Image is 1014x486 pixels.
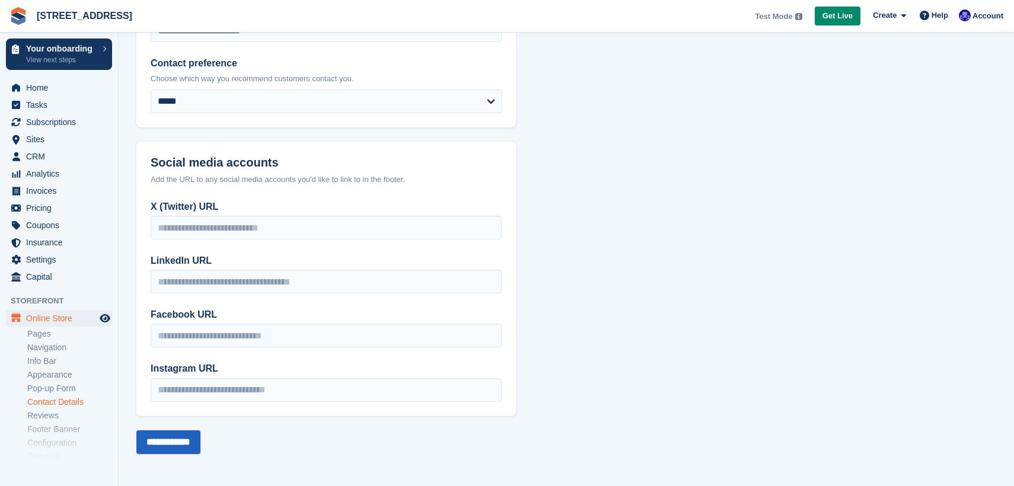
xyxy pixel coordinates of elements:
[755,11,792,23] span: Test Mode
[27,424,112,435] a: Footer Banner
[26,268,97,285] span: Capital
[815,7,860,26] a: Get Live
[26,234,97,251] span: Insurance
[6,200,112,216] a: menu
[26,44,97,53] p: Your onboarding
[27,356,112,367] a: Info Bar
[6,234,112,251] a: menu
[26,310,97,327] span: Online Store
[151,200,502,214] label: X (Twitter) URL
[26,131,97,148] span: Sites
[151,308,502,322] label: Facebook URL
[6,310,112,327] a: menu
[26,165,97,182] span: Analytics
[151,254,502,268] label: LinkedIn URL
[6,97,112,113] a: menu
[26,79,97,96] span: Home
[26,55,97,65] p: View next steps
[873,9,897,21] span: Create
[26,251,97,268] span: Settings
[27,451,112,462] a: Check-in
[26,200,97,216] span: Pricing
[26,217,97,234] span: Coupons
[151,73,502,85] p: Choose which way you recommend customers contact you.
[27,342,112,353] a: Navigation
[27,383,112,394] a: Pop-up Form
[27,437,112,449] a: Configuration
[151,362,502,376] label: Instagram URL
[98,311,112,325] a: Preview store
[26,148,97,165] span: CRM
[9,7,27,25] img: stora-icon-8386f47178a22dfd0bd8f6a31ec36ba5ce8667c1dd55bd0f319d3a0aa187defe.svg
[822,10,853,22] span: Get Live
[6,131,112,148] a: menu
[959,9,971,21] img: Jem Plester
[26,97,97,113] span: Tasks
[151,174,502,186] div: Add the URL to any social media accounts you'd like to link to in the footer.
[6,148,112,165] a: menu
[972,10,1003,22] span: Account
[6,114,112,130] a: menu
[26,114,97,130] span: Subscriptions
[27,397,112,408] a: Contact Details
[151,56,502,71] label: Contact preference
[6,251,112,268] a: menu
[6,165,112,182] a: menu
[11,295,118,307] span: Storefront
[932,9,948,21] span: Help
[26,183,97,199] span: Invoices
[6,217,112,234] a: menu
[795,13,802,20] img: icon-info-grey-7440780725fd019a000dd9b08b2336e03edf1995a4989e88bcd33f0948082b44.svg
[27,369,112,381] a: Appearance
[27,328,112,340] a: Pages
[27,410,112,421] a: Reviews
[6,268,112,285] a: menu
[32,6,137,25] a: [STREET_ADDRESS]
[151,156,502,170] h2: Social media accounts
[6,79,112,96] a: menu
[6,39,112,70] a: Your onboarding View next steps
[6,183,112,199] a: menu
